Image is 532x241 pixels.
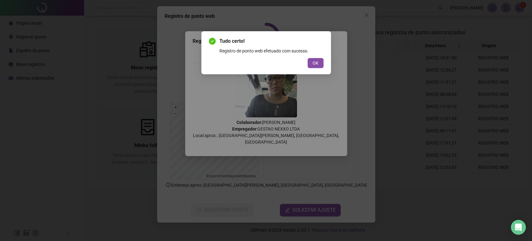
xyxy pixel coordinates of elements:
div: Registro de ponto web efetuado com sucesso. [219,47,324,54]
span: check-circle [209,38,216,45]
div: Open Intercom Messenger [511,220,526,235]
button: OK [308,58,324,68]
span: Tudo certo! [219,37,324,45]
span: OK [313,60,319,66]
